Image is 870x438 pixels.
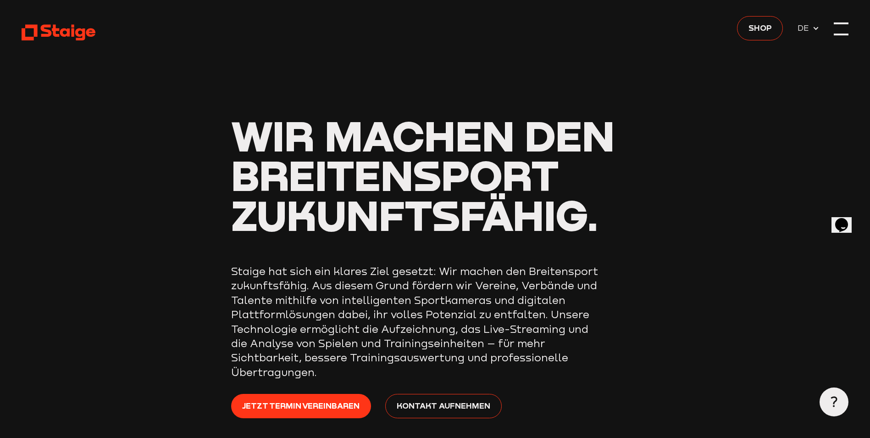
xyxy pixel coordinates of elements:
[798,22,812,34] span: DE
[231,110,615,240] span: Wir machen den Breitensport zukunftsfähig.
[397,399,490,412] span: Kontakt aufnehmen
[242,399,360,412] span: Jetzt Termin vereinbaren
[385,394,501,418] a: Kontakt aufnehmen
[231,264,598,380] p: Staige hat sich ein klares Ziel gesetzt: Wir machen den Breitensport zukunftsfähig. Aus diesem Gr...
[748,21,772,34] span: Shop
[737,16,783,40] a: Shop
[831,205,861,233] iframe: chat widget
[231,394,371,418] a: Jetzt Termin vereinbaren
